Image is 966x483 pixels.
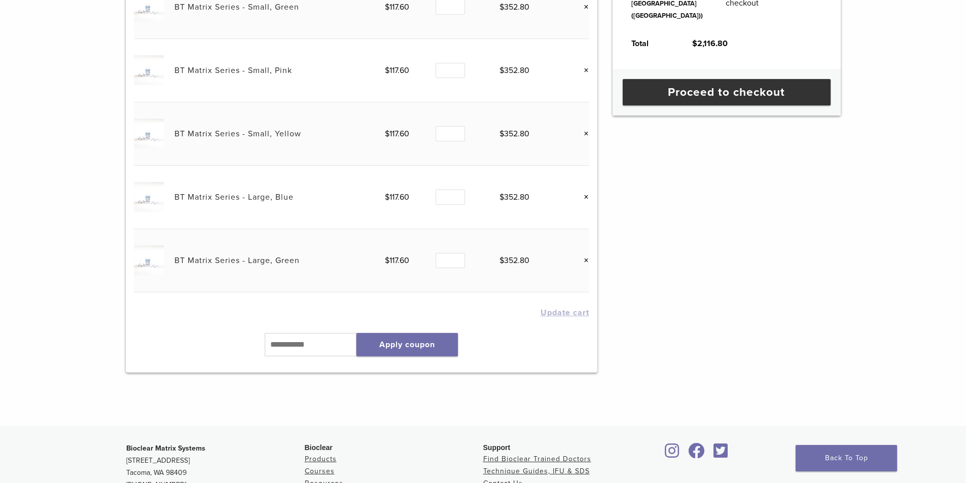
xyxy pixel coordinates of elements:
[385,129,389,139] span: $
[134,182,164,212] img: BT Matrix Series - Large, Blue
[499,2,504,12] span: $
[483,467,590,475] a: Technique Guides, IFU & SDS
[385,65,389,76] span: $
[499,65,504,76] span: $
[499,2,529,12] bdi: 352.80
[174,65,292,76] a: BT Matrix Series - Small, Pink
[620,29,681,58] th: Total
[499,192,529,202] bdi: 352.80
[356,333,458,356] button: Apply coupon
[796,445,897,471] a: Back To Top
[499,129,504,139] span: $
[499,255,504,266] span: $
[483,455,591,463] a: Find Bioclear Trained Doctors
[385,2,409,12] bdi: 117.60
[385,255,389,266] span: $
[174,129,301,139] a: BT Matrix Series - Small, Yellow
[499,255,529,266] bdi: 352.80
[305,467,335,475] a: Courses
[576,191,589,204] a: Remove this item
[134,245,164,275] img: BT Matrix Series - Large, Green
[174,2,299,12] a: BT Matrix Series - Small, Green
[576,127,589,140] a: Remove this item
[385,129,409,139] bdi: 117.60
[385,192,389,202] span: $
[305,455,337,463] a: Products
[576,1,589,14] a: Remove this item
[499,129,529,139] bdi: 352.80
[126,444,205,453] strong: Bioclear Matrix Systems
[576,64,589,77] a: Remove this item
[385,65,409,76] bdi: 117.60
[385,255,409,266] bdi: 117.60
[499,65,529,76] bdi: 352.80
[385,2,389,12] span: $
[499,192,504,202] span: $
[305,443,333,452] span: Bioclear
[710,449,732,459] a: Bioclear
[623,79,831,105] a: Proceed to checkout
[685,449,708,459] a: Bioclear
[692,39,728,49] bdi: 2,116.80
[174,192,294,202] a: BT Matrix Series - Large, Blue
[134,119,164,148] img: BT Matrix Series - Small, Yellow
[662,449,683,459] a: Bioclear
[541,309,589,317] button: Update cart
[385,192,409,202] bdi: 117.60
[692,39,697,49] span: $
[483,443,511,452] span: Support
[134,55,164,85] img: BT Matrix Series - Small, Pink
[576,254,589,267] a: Remove this item
[174,255,300,266] a: BT Matrix Series - Large, Green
